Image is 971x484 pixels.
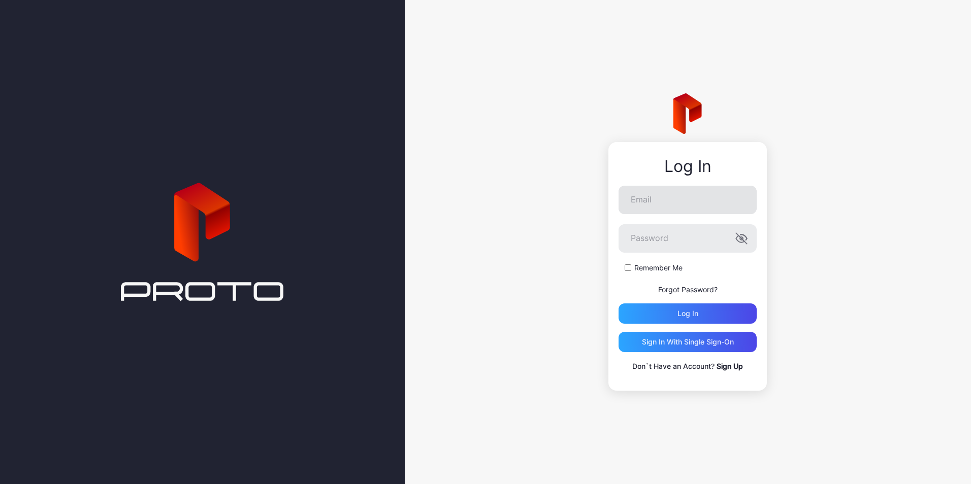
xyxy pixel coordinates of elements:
[619,157,757,176] div: Log In
[717,362,743,370] a: Sign Up
[619,332,757,352] button: Sign in With Single Sign-On
[619,186,757,214] input: Email
[735,232,748,245] button: Password
[677,309,698,318] div: Log in
[619,224,757,253] input: Password
[642,338,734,346] div: Sign in With Single Sign-On
[634,263,683,273] label: Remember Me
[619,360,757,372] p: Don`t Have an Account?
[619,303,757,324] button: Log in
[658,285,718,294] a: Forgot Password?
